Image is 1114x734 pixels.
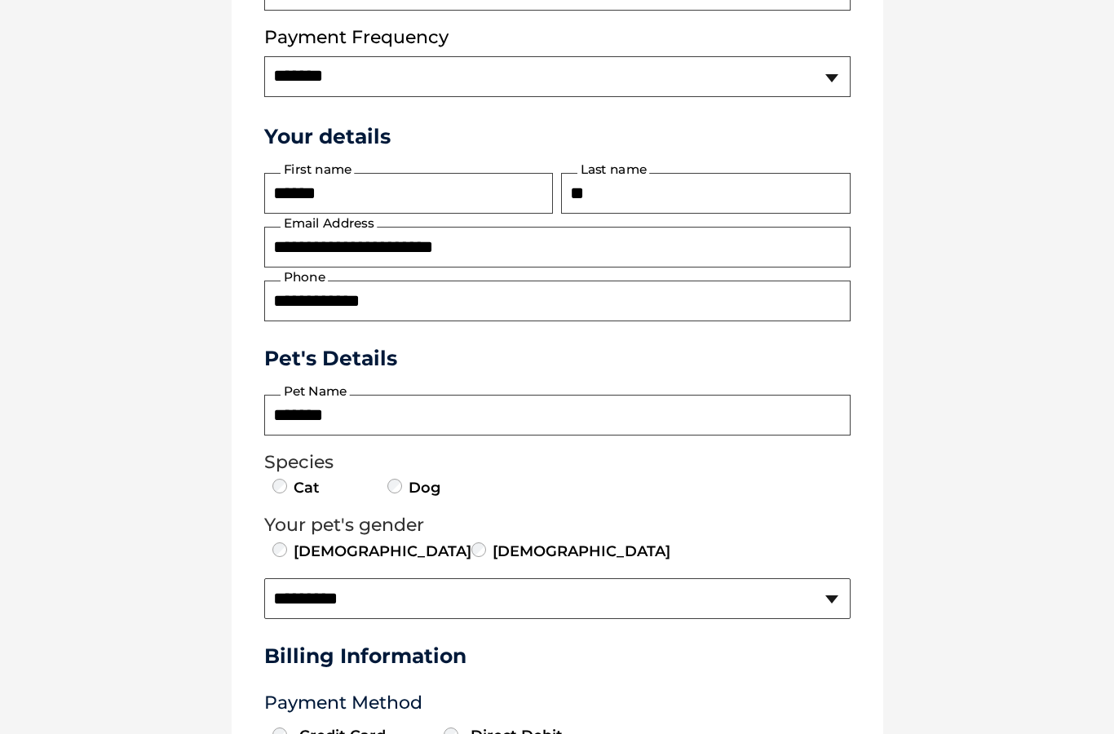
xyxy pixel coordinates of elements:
[264,27,449,48] label: Payment Frequency
[264,124,851,148] h3: Your details
[292,477,320,498] label: Cat
[264,515,851,536] legend: Your pet's gender
[577,162,649,177] label: Last name
[281,216,377,231] label: Email Address
[264,692,851,714] h3: Payment Method
[292,541,471,562] label: [DEMOGRAPHIC_DATA]
[281,270,328,285] label: Phone
[264,452,851,473] legend: Species
[264,643,851,668] h3: Billing Information
[281,162,354,177] label: First name
[491,541,670,562] label: [DEMOGRAPHIC_DATA]
[407,477,440,498] label: Dog
[258,346,857,370] h3: Pet's Details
